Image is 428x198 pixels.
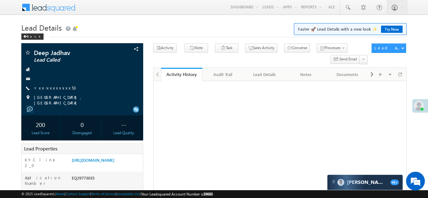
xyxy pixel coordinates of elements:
button: Sales Activity [245,43,277,53]
img: Carter [337,179,344,186]
div: -- [106,119,141,130]
a: Audit Trail [202,68,244,81]
div: Disengaged [65,130,100,136]
div: Documents [332,71,363,78]
div: Lead Details [249,71,280,78]
a: Documents [327,68,368,81]
button: Send Email [331,55,360,64]
a: Try Now [381,26,403,33]
div: carter-dragCarter[PERSON_NAME]99+ [327,175,403,190]
span: Lead Properties [24,145,57,152]
a: Lead Details [244,68,285,81]
div: 0 [65,119,100,130]
span: Your Leadsquared Account Number is [141,192,213,196]
a: Acceptable Use [117,192,140,196]
span: Send Email [339,56,357,62]
div: Lead Quality [106,130,141,136]
a: Contact Support [65,192,90,196]
span: Faster 🚀 Lead Details with a new look ✨ [298,26,403,32]
a: Back [21,33,47,38]
div: Lead Actions [374,45,401,51]
div: EQ29773035 [70,175,143,184]
button: Note [185,43,208,53]
span: Carter [347,179,387,185]
a: +xx-xxxxxxxx53 [34,85,76,90]
div: Audit Trail [207,71,238,78]
div: 200 [23,119,58,130]
button: Converse [284,43,310,53]
span: Lead Details [21,23,62,33]
a: About [55,192,65,196]
span: [GEOGRAPHIC_DATA], [GEOGRAPHIC_DATA] [34,94,132,106]
div: Back [21,33,44,40]
button: Task [215,43,238,53]
span: Deep Jadhav [34,49,109,56]
span: Processes [325,45,341,50]
img: carter-drag [331,179,336,184]
span: Lead Called [34,57,109,63]
button: Lead Actions [372,43,406,53]
div: Lead Score [23,130,58,136]
a: Terms of Service [91,192,116,196]
a: Activity History [161,68,202,81]
a: Notes [285,68,327,81]
span: 39660 [203,192,213,196]
span: © 2025 LeadSquared | | | | | [21,191,213,197]
div: Notes [290,71,321,78]
a: [URL][DOMAIN_NAME] [72,157,114,163]
button: Processes [317,43,347,53]
button: Activity [153,43,177,53]
label: Application Number [25,175,65,186]
div: Activity History [166,71,198,77]
label: KYC link 2_0 [25,157,65,168]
